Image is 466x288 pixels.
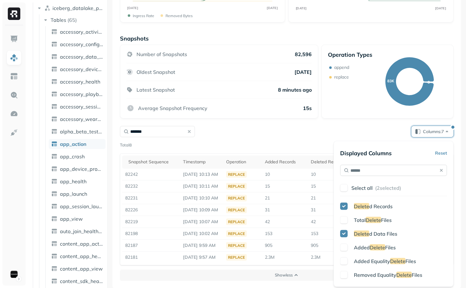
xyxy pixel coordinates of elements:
td: 82198 [122,228,180,239]
p: Average Snapshot Frequency [138,105,207,111]
a: app_device_proximity [49,164,106,174]
img: table [51,41,57,47]
a: app_health [49,176,106,186]
span: accessory_device_button [60,66,103,72]
a: content_app_health [49,251,106,261]
span: 905 [265,242,272,248]
a: accessory_wear_detection [49,114,106,124]
img: table [51,278,57,284]
td: 82181 [122,251,180,263]
span: app_crash [60,153,85,160]
span: content_app_health [60,253,103,259]
p: append [334,65,349,70]
a: app_crash [49,151,106,161]
a: app_view [49,214,106,224]
td: 82232 [122,180,180,192]
span: alpha_beta_test_ds [60,128,103,135]
img: Dashboard [10,35,18,43]
span: Removed Equality [354,272,396,278]
span: app_view [60,216,83,222]
img: namespace [44,5,51,11]
span: accessory_health [60,79,100,85]
div: Added Records [265,158,305,166]
button: Select all (2selected) [351,182,447,194]
p: 15s [303,105,312,111]
tspan: [DATE] [435,6,446,10]
span: d Records [369,203,393,209]
a: accessory_device_button [49,64,106,74]
a: content_app_action [49,239,106,249]
span: accessory_activity_report [60,29,103,35]
div: replace [226,183,247,190]
img: table [51,103,57,110]
img: table [51,203,57,209]
span: Files [381,217,392,223]
p: Oct 10, 2025 10:13 AM [183,171,220,177]
div: replace [226,218,247,225]
text: 8 [428,80,430,84]
img: Optimization [10,110,18,118]
button: iceberg_datalake_poc_db [36,3,105,13]
span: Delete [370,244,385,251]
p: Total 8 [120,142,132,148]
img: Sonos [10,270,18,279]
span: content_sdk_health [60,278,103,284]
img: table [51,191,57,197]
span: 21 [311,195,316,201]
td: 82187 [122,239,180,251]
tspan: [DATE] [127,6,138,10]
a: auto_join_health_event [49,226,106,236]
td: 82231 [122,192,180,204]
img: Asset Explorer [10,72,18,80]
img: table [51,153,57,160]
img: Query Explorer [10,91,18,99]
span: 21 [265,195,270,201]
a: app_launch [49,189,106,199]
p: ( 65 ) [67,17,77,23]
span: app_health [60,178,87,185]
p: Number of Snapshots [136,51,187,57]
a: accessory_health [49,77,106,87]
a: app_action [49,139,106,149]
img: table [51,266,57,272]
img: table [51,54,57,60]
span: 153 [265,231,272,236]
div: replace [226,195,247,201]
span: Delete [390,258,405,264]
p: Ingress Rate [133,13,154,18]
img: table [51,128,57,135]
p: 82,596 [295,51,312,57]
span: 905 [311,242,318,248]
div: replace [226,171,247,178]
span: 31 [311,207,316,213]
img: table [51,66,57,72]
a: accessory_activity_report [49,27,106,37]
span: Added [354,244,370,251]
td: 82242 [122,169,180,180]
div: Deleted Records [311,158,353,166]
div: replace [226,230,247,237]
p: Oldest Snapshot [136,69,175,75]
img: Assets [10,54,18,62]
span: accessory_data_gap_report [60,54,103,60]
p: Oct 10, 2025 10:09 AM [183,207,220,213]
p: Oct 10, 2025 9:59 AM [183,242,220,248]
span: content_app_action [60,241,103,247]
img: table [51,141,57,147]
span: 10 [265,171,270,177]
span: Delete [396,272,412,278]
img: Integrations [10,128,18,137]
span: 42 [265,219,270,224]
div: replace [226,207,247,213]
span: Delete [354,203,369,209]
span: accessory_session_report [60,103,103,110]
a: alpha_beta_test_ds [49,127,106,137]
span: app_device_proximity [60,166,103,172]
p: Displayed Columns [340,149,392,156]
div: Operation [226,158,259,166]
span: 15 [311,183,316,189]
img: table [51,228,57,234]
p: Operation Types [328,51,372,58]
span: 2.3M [265,254,275,260]
span: content_app_view [60,266,103,272]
